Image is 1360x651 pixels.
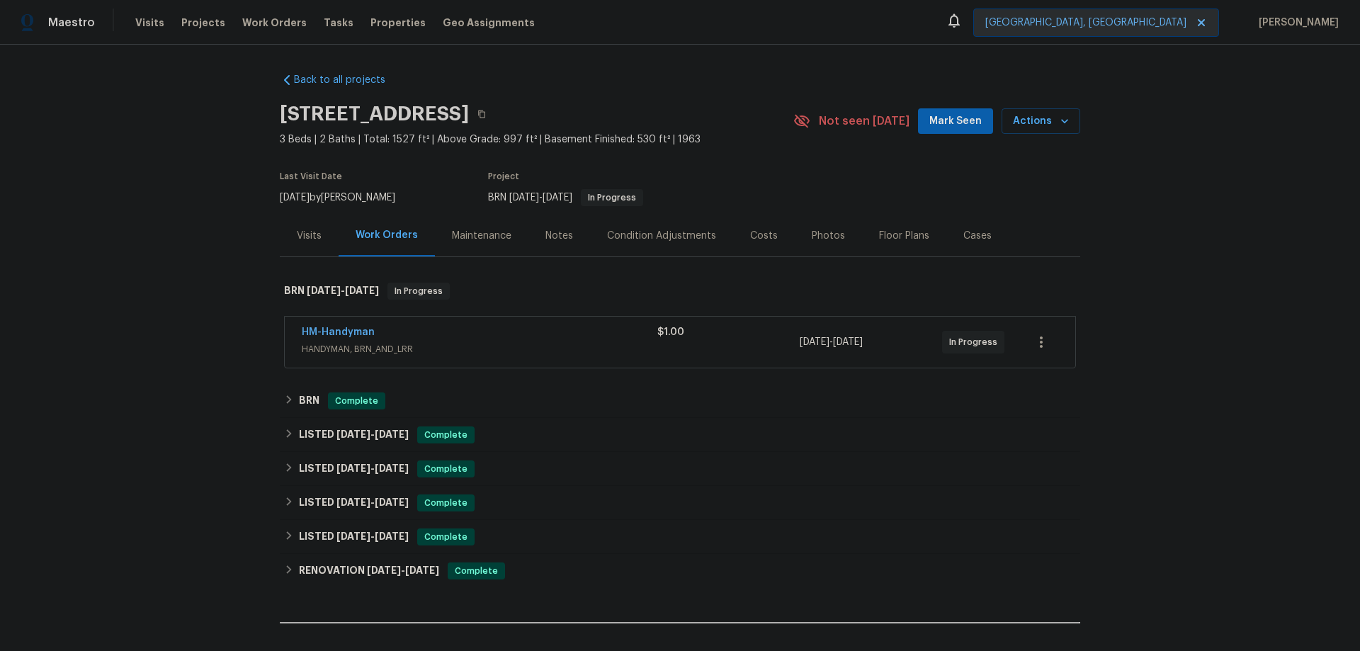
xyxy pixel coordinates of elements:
div: RENOVATION [DATE]-[DATE]Complete [280,554,1080,588]
span: In Progress [949,335,1003,349]
span: Tasks [324,18,353,28]
span: [DATE] [336,429,370,439]
span: [PERSON_NAME] [1253,16,1339,30]
span: [GEOGRAPHIC_DATA], [GEOGRAPHIC_DATA] [985,16,1186,30]
div: LISTED [DATE]-[DATE]Complete [280,418,1080,452]
span: - [800,335,863,349]
span: BRN [488,193,643,203]
div: by [PERSON_NAME] [280,189,412,206]
span: [DATE] [336,463,370,473]
span: Complete [419,496,473,510]
div: BRN Complete [280,384,1080,418]
span: Maestro [48,16,95,30]
span: In Progress [389,284,448,298]
h6: LISTED [299,494,409,511]
div: BRN [DATE]-[DATE]In Progress [280,268,1080,314]
span: [DATE] [375,463,409,473]
span: [DATE] [307,285,341,295]
span: [DATE] [375,531,409,541]
span: Properties [370,16,426,30]
span: In Progress [582,193,642,202]
div: LISTED [DATE]-[DATE]Complete [280,486,1080,520]
button: Mark Seen [918,108,993,135]
span: 3 Beds | 2 Baths | Total: 1527 ft² | Above Grade: 997 ft² | Basement Finished: 530 ft² | 1963 [280,132,793,147]
span: Visits [135,16,164,30]
span: - [509,193,572,203]
span: Actions [1013,113,1069,130]
span: - [336,463,409,473]
span: Complete [419,428,473,442]
span: Complete [419,530,473,544]
div: Costs [750,229,778,243]
span: [DATE] [280,193,310,203]
span: Project [488,172,519,181]
span: Complete [419,462,473,476]
h6: LISTED [299,528,409,545]
span: Not seen [DATE] [819,114,909,128]
span: Last Visit Date [280,172,342,181]
span: [DATE] [336,531,370,541]
button: Copy Address [469,101,494,127]
span: [DATE] [375,429,409,439]
span: [DATE] [543,193,572,203]
button: Actions [1002,108,1080,135]
span: [DATE] [800,337,829,347]
h2: [STREET_ADDRESS] [280,107,469,121]
span: Complete [329,394,384,408]
h6: LISTED [299,460,409,477]
span: - [336,531,409,541]
span: [DATE] [367,565,401,575]
h6: LISTED [299,426,409,443]
div: Visits [297,229,322,243]
div: LISTED [DATE]-[DATE]Complete [280,520,1080,554]
h6: RENOVATION [299,562,439,579]
span: - [336,429,409,439]
span: [DATE] [375,497,409,507]
div: LISTED [DATE]-[DATE]Complete [280,452,1080,486]
div: Maintenance [452,229,511,243]
a: HM-Handyman [302,327,375,337]
div: Condition Adjustments [607,229,716,243]
span: [DATE] [509,193,539,203]
div: Work Orders [356,228,418,242]
a: Back to all projects [280,73,416,87]
div: Cases [963,229,992,243]
span: Projects [181,16,225,30]
span: [DATE] [405,565,439,575]
span: [DATE] [336,497,370,507]
h6: BRN [284,283,379,300]
span: - [367,565,439,575]
span: [DATE] [345,285,379,295]
span: - [336,497,409,507]
span: $1.00 [657,327,684,337]
span: - [307,285,379,295]
span: [DATE] [833,337,863,347]
span: Mark Seen [929,113,982,130]
div: Notes [545,229,573,243]
h6: BRN [299,392,319,409]
div: Photos [812,229,845,243]
span: Geo Assignments [443,16,535,30]
div: Floor Plans [879,229,929,243]
span: HANDYMAN, BRN_AND_LRR [302,342,657,356]
span: Work Orders [242,16,307,30]
span: Complete [449,564,504,578]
